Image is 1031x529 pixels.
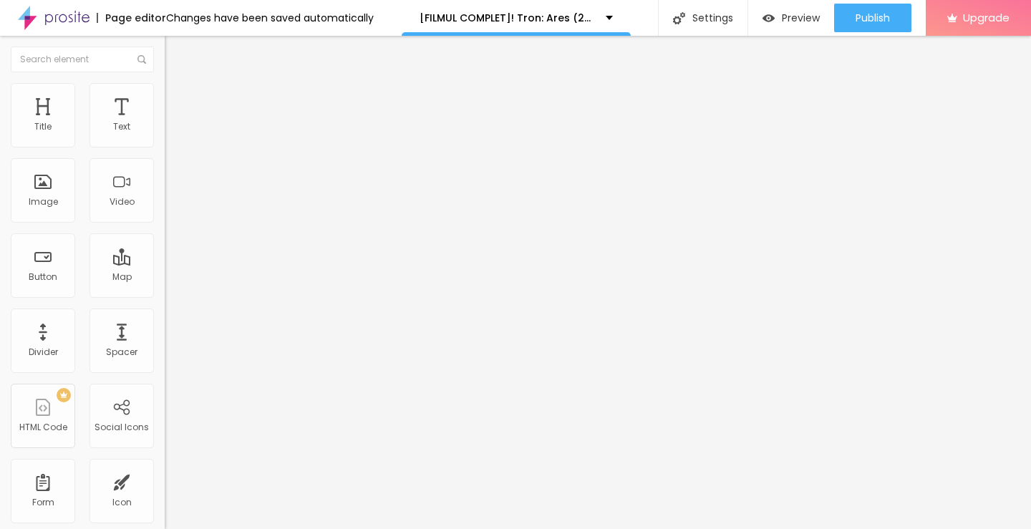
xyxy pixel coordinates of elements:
div: Video [110,197,135,207]
div: HTML Code [19,422,67,432]
div: Title [34,122,52,132]
span: Preview [782,12,820,24]
button: Preview [748,4,834,32]
span: Upgrade [963,11,1010,24]
div: Page editor [97,13,166,23]
span: Publish [856,12,890,24]
div: Text [113,122,130,132]
div: Map [112,272,132,282]
div: Changes have been saved automatically [166,13,374,23]
p: [FILMUL COMPLET]! Tron: Ares (2025) Online Subtitrat Română HD [420,13,595,23]
img: view-1.svg [763,12,775,24]
button: Publish [834,4,911,32]
div: Form [32,498,54,508]
div: Spacer [106,347,137,357]
input: Search element [11,47,154,72]
img: Icone [137,55,146,64]
iframe: Editor [165,36,1031,529]
div: Button [29,272,57,282]
div: Icon [112,498,132,508]
div: Divider [29,347,58,357]
img: Icone [673,12,685,24]
div: Image [29,197,58,207]
div: Social Icons [95,422,149,432]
